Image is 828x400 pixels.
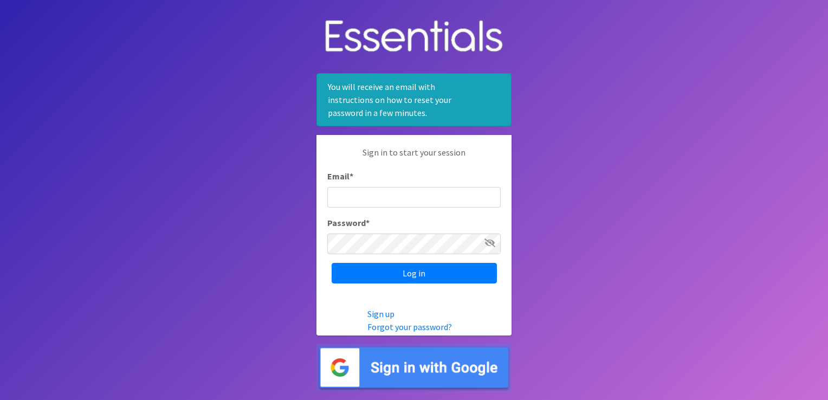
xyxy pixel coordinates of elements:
p: Sign in to start your session [327,146,501,170]
div: You will receive an email with instructions on how to reset your password in a few minutes. [316,73,512,126]
img: Human Essentials [316,9,512,65]
label: Password [327,216,370,229]
abbr: required [350,171,353,182]
img: Sign in with Google [316,344,512,391]
a: Sign up [367,308,394,319]
label: Email [327,170,353,183]
input: Log in [332,263,497,283]
a: Forgot your password? [367,321,452,332]
abbr: required [366,217,370,228]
